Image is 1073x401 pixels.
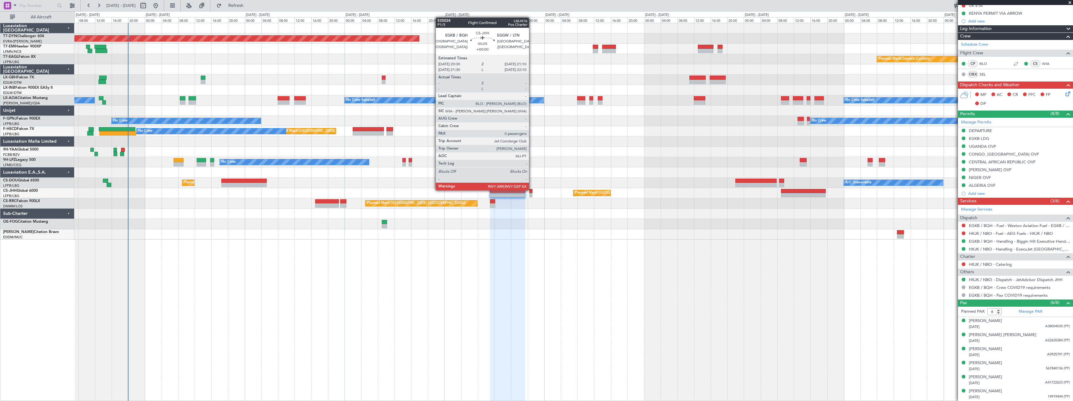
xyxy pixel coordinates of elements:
span: LX-INB [3,86,15,90]
div: Planned Maint [GEOGRAPHIC_DATA] ([GEOGRAPHIC_DATA]) [184,178,282,187]
a: LFPB/LBG [3,183,19,188]
span: LX-GBH [3,76,17,79]
a: EGKB / BQH - Pax COVID19 requirements [969,293,1048,298]
span: A41722623 (PP) [1045,380,1070,385]
div: 00:00 [744,17,760,23]
div: 16:00 [611,17,627,23]
span: 14919444 (PP) [1048,394,1070,399]
div: 16:00 [511,17,527,23]
div: No Crew [221,157,236,167]
span: DP [980,101,986,107]
div: [DATE] - [DATE] [945,12,969,18]
div: 12:00 [894,17,910,23]
div: [DATE] - [DATE] [745,12,769,18]
span: AC [997,92,1002,98]
span: Refresh [223,3,249,8]
span: F-GPNJ [3,117,17,121]
div: CENTRAL AFRICAN REPUBLIC OVF [969,159,1035,165]
span: A22620284 (PP) [1045,338,1070,343]
a: LX-AOACitation Mustang [3,96,48,100]
span: 9H-YAA [3,148,17,151]
div: [DATE] - [DATE] [545,12,569,18]
div: No Crew [812,116,826,126]
span: MF [980,92,986,98]
div: 20:00 [927,17,944,23]
a: EGKB / BQH - Crew COVID19 requirements [969,285,1050,290]
span: A0925791 (PP) [1047,352,1070,357]
div: 00:00 [245,17,261,23]
a: Manage PAX [1019,309,1042,315]
a: T7-EAGLFalcon 8X [3,55,36,59]
a: HKJK / NBO - Dispatch - JetAdvisor Dispatch JHH [969,277,1063,282]
div: A/C Unavailable [845,178,871,187]
div: Planned Maint [GEOGRAPHIC_DATA] ([GEOGRAPHIC_DATA]) [275,126,374,136]
span: A38004535 (PP) [1045,324,1070,329]
div: KENYA PERMIT VIA ARROW [969,11,1022,16]
div: [PERSON_NAME] [969,346,1002,352]
div: 16:00 [211,17,228,23]
button: All Aircraft [7,12,68,22]
div: No Crew [138,126,153,136]
span: Dispatch Checks and Weather [960,82,1020,89]
span: [DATE] [969,353,980,357]
div: 08:00 [478,17,494,23]
div: [DATE] - [DATE] [445,12,469,18]
a: HKJK / NBO - Fuel - AEG Fuels - HKJK / NBO [969,231,1053,236]
div: [PERSON_NAME] [969,360,1002,366]
div: [DATE] - [DATE] [845,12,869,18]
div: UK ETA [969,3,983,8]
div: 08:00 [378,17,394,23]
span: [DATE] [969,381,980,385]
div: CS [1030,60,1040,67]
div: NIGER OVF [969,175,991,180]
span: FP [1046,92,1050,98]
div: 20:00 [827,17,844,23]
div: 12:00 [794,17,810,23]
span: Pax [960,300,967,307]
span: OE-FOG [3,220,18,224]
a: EGKB / BQH - Handling - Biggin Hill Executive Handling EGKB / BQH [969,239,1070,244]
div: 20:00 [128,17,145,23]
span: Leg Information [960,25,992,32]
a: LFPB/LBG [3,194,19,198]
span: T7-EAGL [3,55,18,59]
span: Flight Crew [960,50,983,57]
div: 20:00 [727,17,744,23]
div: 12:00 [95,17,112,23]
div: [PERSON_NAME] OVF [969,167,1011,172]
div: 20:00 [627,17,644,23]
div: 04:00 [261,17,278,23]
div: [DATE] - [DATE] [246,12,270,18]
a: HKJK / NBO - Handling - ExecuJet [GEOGRAPHIC_DATA] HKJK / [GEOGRAPHIC_DATA] [969,246,1070,252]
div: 08:00 [577,17,594,23]
div: 08:00 [78,17,95,23]
a: CS-JHHGlobal 6000 [3,189,38,193]
div: Add new [968,18,1070,24]
a: Schedule Crew [961,42,988,48]
a: 9H-LPZLegacy 500 [3,158,36,162]
input: Trip Number [19,1,55,10]
div: 04:00 [162,17,178,23]
span: (3/6) [1050,198,1060,204]
a: CS-DOUGlobal 6500 [3,179,39,182]
a: EDLW/DTM [3,91,22,95]
div: 04:00 [661,17,677,23]
span: T7-EMI [3,45,15,48]
div: [PERSON_NAME] [969,318,1002,324]
span: [DATE] [969,395,980,399]
div: [DATE] - [DATE] [645,12,669,18]
span: LX-AOA [3,96,18,100]
span: Dispatch [960,215,977,222]
div: 16:00 [311,17,328,23]
a: DNMM/LOS [3,204,23,209]
span: [DATE] [969,339,980,343]
div: UGANDA OVF [969,144,996,149]
span: CS-JHH [3,189,17,193]
a: OE-FOGCitation Mustang [3,220,48,224]
span: All Aircraft [16,15,66,19]
a: 9H-YAAGlobal 5000 [3,148,38,151]
span: Services [960,198,976,205]
a: HKJK / NBO - Catering [969,262,1012,267]
div: 20:00 [228,17,244,23]
div: 08:00 [877,17,894,23]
